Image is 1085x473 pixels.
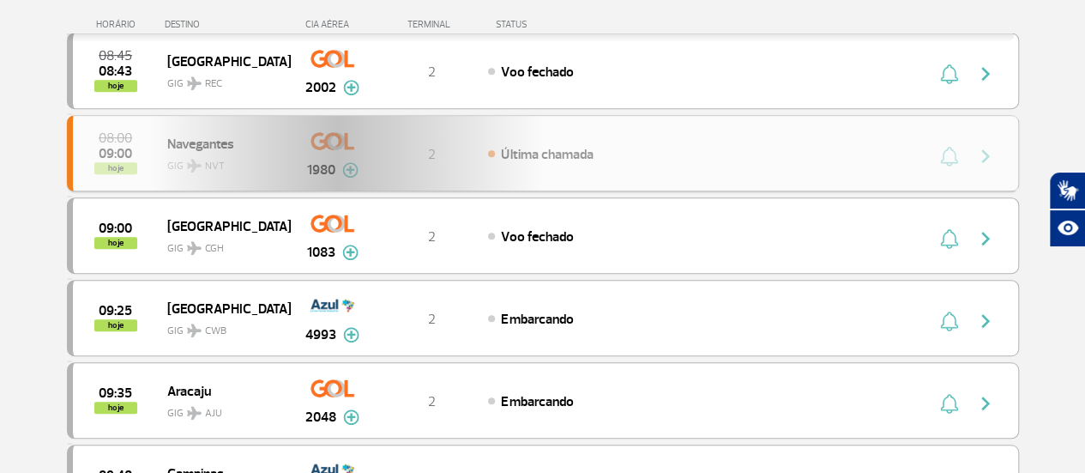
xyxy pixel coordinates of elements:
span: Aracaju [167,379,277,402]
img: sino-painel-voo.svg [940,228,958,249]
span: Voo fechado [501,64,573,81]
img: sino-painel-voo.svg [940,393,958,414]
img: destiny_airplane.svg [187,324,202,337]
img: mais-info-painel-voo.svg [343,80,359,95]
span: hoje [94,319,137,331]
span: REC [205,76,222,92]
span: hoje [94,80,137,92]
span: 2048 [305,407,336,428]
span: 2025-10-01 08:43:22 [99,65,132,77]
img: seta-direita-painel-voo.svg [975,228,996,249]
img: destiny_airplane.svg [187,241,202,255]
img: seta-direita-painel-voo.svg [975,311,996,331]
span: 2025-10-01 09:00:00 [99,222,132,234]
span: 2025-10-01 08:45:00 [99,50,132,62]
span: [GEOGRAPHIC_DATA] [167,50,277,72]
span: GIG [167,232,277,257]
span: 2002 [305,77,336,98]
img: seta-direita-painel-voo.svg [975,393,996,414]
span: hoje [94,402,137,414]
span: CGH [205,241,224,257]
img: sino-painel-voo.svg [940,311,958,331]
span: GIG [167,314,277,339]
div: DESTINO [165,19,290,30]
span: 2025-10-01 09:25:00 [99,305,132,317]
span: GIG [167,67,277,92]
span: 2 [428,64,436,81]
img: destiny_airplane.svg [187,76,202,90]
span: Voo fechado [501,228,573,246]
span: CWB [205,324,226,339]
span: Embarcando [501,311,573,328]
div: STATUS [487,19,627,30]
span: 2 [428,393,436,410]
div: Plugin de acessibilidade da Hand Talk. [1049,172,1085,247]
img: mais-info-painel-voo.svg [342,245,359,260]
span: Embarcando [501,393,573,410]
div: CIA AÉREA [290,19,376,30]
span: 1083 [307,242,335,263]
img: seta-direita-painel-voo.svg [975,64,996,84]
img: destiny_airplane.svg [187,406,202,420]
img: sino-painel-voo.svg [940,64,958,84]
button: Abrir tradutor de língua de sinais. [1049,172,1085,209]
div: TERMINAL [376,19,487,30]
span: 2 [428,228,436,246]
div: HORÁRIO [72,19,166,30]
span: hoje [94,237,137,249]
img: mais-info-painel-voo.svg [343,409,359,425]
span: GIG [167,397,277,421]
span: [GEOGRAPHIC_DATA] [167,297,277,319]
span: 2025-10-01 09:35:00 [99,387,132,399]
button: Abrir recursos assistivos. [1049,209,1085,247]
img: mais-info-painel-voo.svg [343,327,359,343]
span: 4993 [305,324,336,345]
span: [GEOGRAPHIC_DATA] [167,215,277,237]
span: 2 [428,311,436,328]
span: AJU [205,406,222,421]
